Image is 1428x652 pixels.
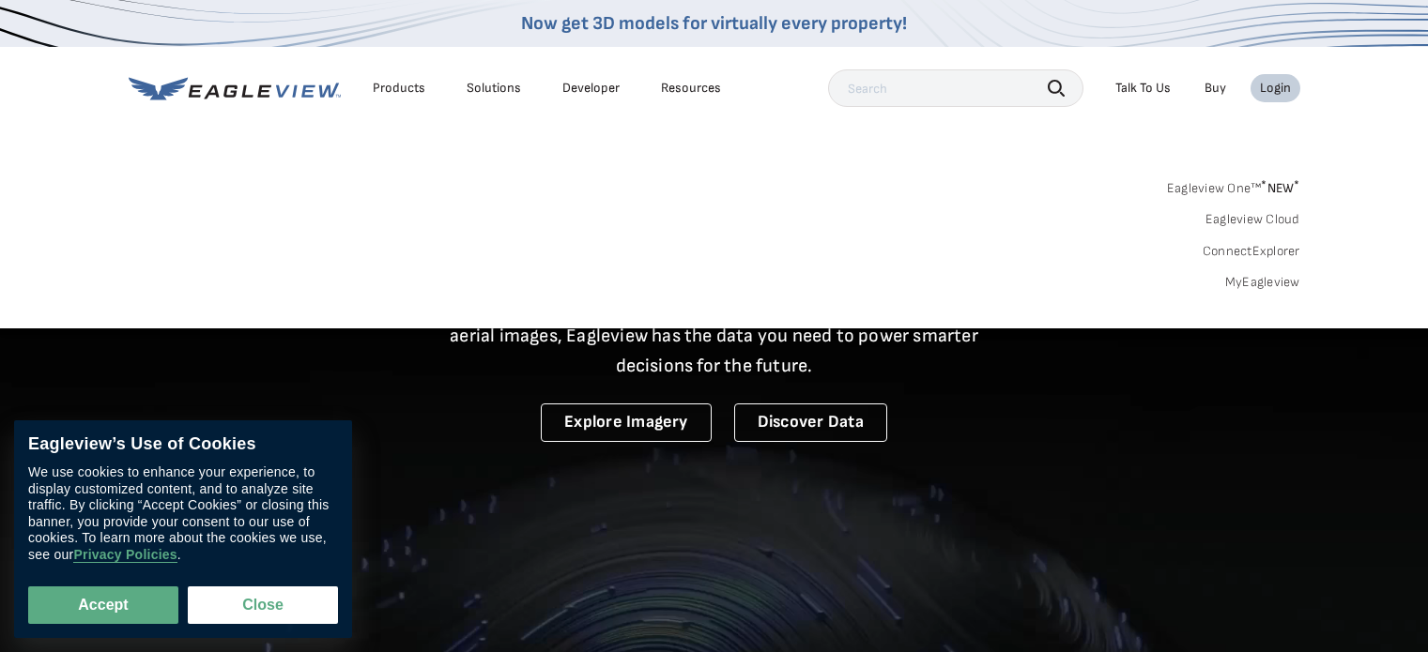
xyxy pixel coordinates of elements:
a: Eagleview One™*NEW* [1167,174,1300,196]
a: Now get 3D models for virtually every property! [521,12,907,35]
a: ConnectExplorer [1203,243,1300,260]
div: Eagleview’s Use of Cookies [28,434,338,455]
input: Search [828,69,1083,107]
div: Resources [661,80,721,97]
a: Eagleview Cloud [1205,211,1300,228]
button: Close [188,586,338,624]
a: Explore Imagery [541,403,712,442]
div: Solutions [467,80,521,97]
div: We use cookies to enhance your experience, to display customized content, and to analyze site tra... [28,464,338,563]
a: Developer [562,80,620,97]
span: NEW [1261,180,1299,196]
div: Talk To Us [1115,80,1171,97]
div: Products [373,80,425,97]
a: Privacy Policies [73,547,177,563]
button: Accept [28,586,178,624]
p: A new era starts here. Built on more than 3.5 billion high-resolution aerial images, Eagleview ha... [427,291,1002,381]
div: Login [1260,80,1291,97]
a: Buy [1205,80,1226,97]
a: MyEagleview [1225,274,1300,291]
a: Discover Data [734,403,887,442]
